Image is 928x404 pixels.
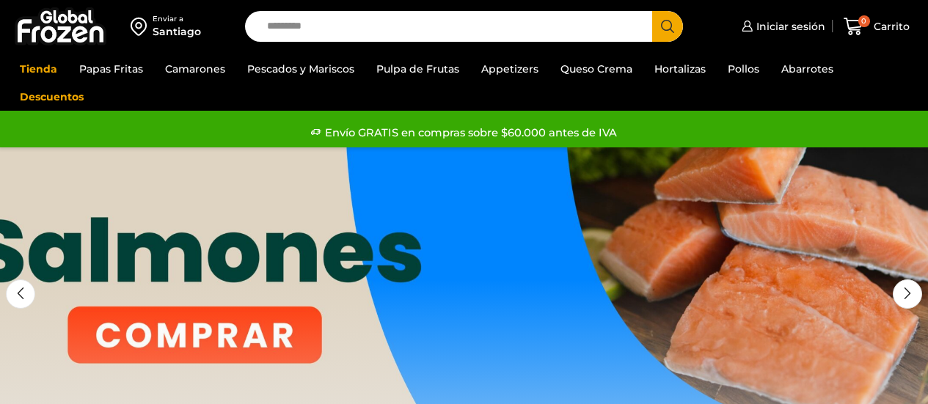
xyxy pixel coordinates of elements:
[131,14,153,39] img: address-field-icon.svg
[474,55,546,83] a: Appetizers
[72,55,150,83] a: Papas Fritas
[153,14,201,24] div: Enviar a
[840,10,913,44] a: 0 Carrito
[647,55,713,83] a: Hortalizas
[153,24,201,39] div: Santiago
[870,19,910,34] span: Carrito
[12,55,65,83] a: Tienda
[738,12,825,41] a: Iniciar sesión
[652,11,683,42] button: Search button
[774,55,841,83] a: Abarrotes
[753,19,825,34] span: Iniciar sesión
[553,55,640,83] a: Queso Crema
[369,55,467,83] a: Pulpa de Frutas
[240,55,362,83] a: Pescados y Mariscos
[158,55,233,83] a: Camarones
[12,83,91,111] a: Descuentos
[858,15,870,27] span: 0
[720,55,767,83] a: Pollos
